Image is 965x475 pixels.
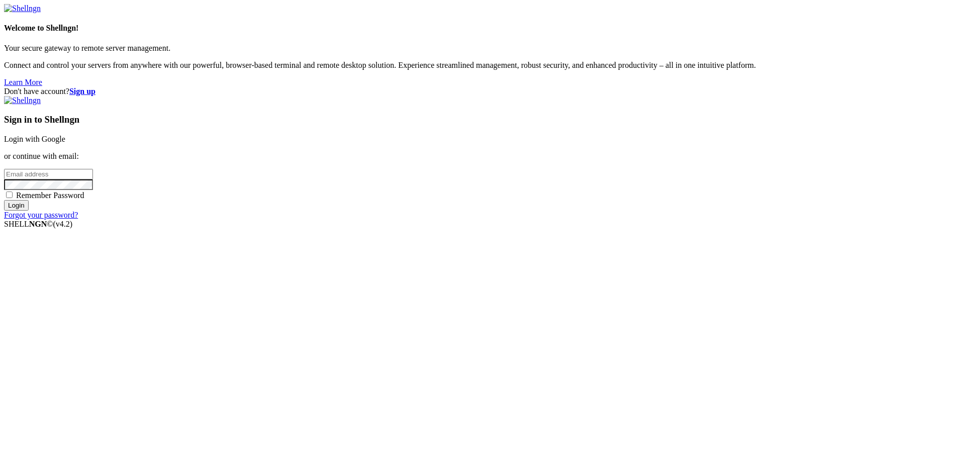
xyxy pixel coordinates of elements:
a: Forgot your password? [4,211,78,219]
h3: Sign in to Shellngn [4,114,961,125]
div: Don't have account? [4,87,961,96]
a: Sign up [69,87,95,96]
span: Remember Password [16,191,84,200]
img: Shellngn [4,96,41,105]
img: Shellngn [4,4,41,13]
a: Learn More [4,78,42,86]
span: SHELL © [4,220,72,228]
input: Email address [4,169,93,179]
p: Connect and control your servers from anywhere with our powerful, browser-based terminal and remo... [4,61,961,70]
a: Login with Google [4,135,65,143]
input: Login [4,200,29,211]
span: 4.2.0 [53,220,73,228]
p: Your secure gateway to remote server management. [4,44,961,53]
b: NGN [29,220,47,228]
p: or continue with email: [4,152,961,161]
h4: Welcome to Shellngn! [4,24,961,33]
input: Remember Password [6,192,13,198]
